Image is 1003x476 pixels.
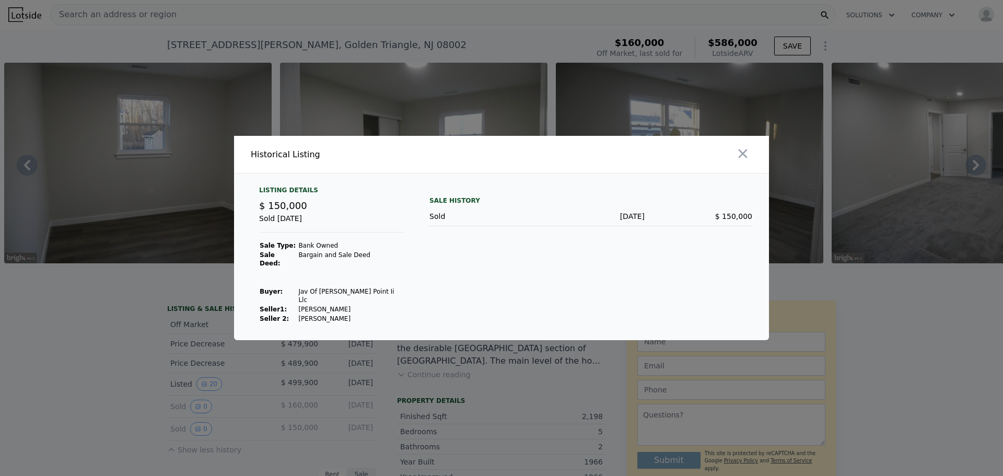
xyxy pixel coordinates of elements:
[260,251,281,267] strong: Sale Deed:
[429,211,537,222] div: Sold
[251,148,497,161] div: Historical Listing
[259,213,404,233] div: Sold [DATE]
[298,305,404,314] td: [PERSON_NAME]
[429,194,752,207] div: Sale History
[298,287,404,305] td: Jav Of [PERSON_NAME] Point Ii Llc
[259,200,307,211] span: $ 150,000
[259,186,404,199] div: Listing Details
[260,288,283,295] strong: Buyer :
[260,306,287,313] strong: Seller 1 :
[715,212,752,220] span: $ 150,000
[537,211,645,222] div: [DATE]
[298,250,404,268] td: Bargain and Sale Deed
[260,315,289,322] strong: Seller 2:
[260,242,296,249] strong: Sale Type:
[298,241,404,250] td: Bank Owned
[298,314,404,323] td: [PERSON_NAME]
